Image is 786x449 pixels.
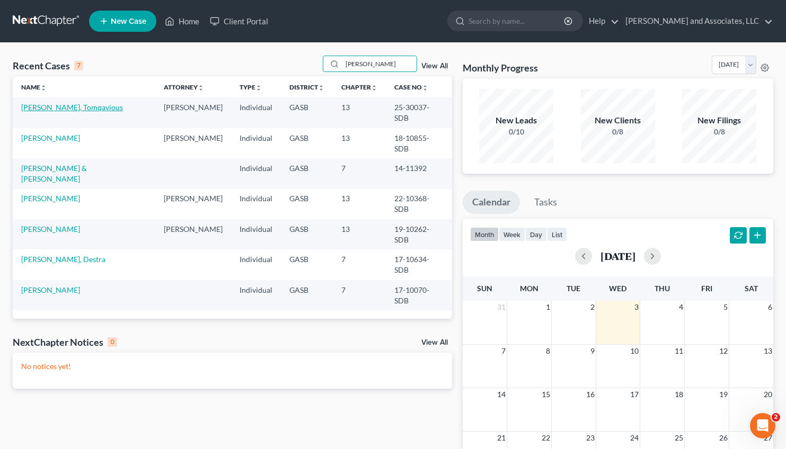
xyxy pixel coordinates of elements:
[589,345,596,357] span: 9
[40,85,47,91] i: unfold_more
[21,194,80,203] a: [PERSON_NAME]
[160,12,205,31] a: Home
[333,97,386,128] td: 13
[500,345,507,357] span: 7
[545,301,551,313] span: 1
[386,128,452,158] td: 18-10855-SDB
[164,83,204,91] a: Attorneyunfold_more
[231,189,281,219] td: Individual
[371,85,377,91] i: unfold_more
[281,249,333,280] td: GASB
[333,280,386,310] td: 7
[281,189,333,219] td: GASB
[585,388,596,401] span: 16
[674,345,684,357] span: 11
[386,280,452,310] td: 17-10070-SDB
[463,191,520,214] a: Calendar
[701,284,712,293] span: Fri
[421,339,448,346] a: View All
[240,83,262,91] a: Typeunfold_more
[763,345,773,357] span: 13
[333,158,386,188] td: 7
[469,11,566,31] input: Search by name...
[111,17,146,25] span: New Case
[155,219,231,249] td: [PERSON_NAME]
[281,97,333,128] td: GASB
[205,12,273,31] a: Client Portal
[422,85,428,91] i: unfold_more
[386,158,452,188] td: 14-11392
[718,432,729,444] span: 26
[745,284,758,293] span: Sat
[155,189,231,219] td: [PERSON_NAME]
[281,219,333,249] td: GASB
[718,345,729,357] span: 12
[231,158,281,188] td: Individual
[674,432,684,444] span: 25
[496,432,507,444] span: 21
[341,83,377,91] a: Chapterunfold_more
[772,413,780,421] span: 2
[74,61,83,70] div: 7
[545,345,551,357] span: 8
[655,284,670,293] span: Thu
[231,97,281,128] td: Individual
[525,191,567,214] a: Tasks
[633,301,640,313] span: 3
[479,127,553,137] div: 0/10
[21,103,123,112] a: [PERSON_NAME], Tomqavious
[231,219,281,249] td: Individual
[333,249,386,280] td: 7
[281,158,333,188] td: GASB
[520,284,538,293] span: Mon
[620,12,773,31] a: [PERSON_NAME] and Associates, LLC
[333,219,386,249] td: 13
[463,61,538,74] h3: Monthly Progress
[541,432,551,444] span: 22
[421,62,448,70] a: View All
[682,127,756,137] div: 0/8
[674,388,684,401] span: 18
[567,284,580,293] span: Tue
[678,301,684,313] span: 4
[231,280,281,310] td: Individual
[21,361,444,372] p: No notices yet!
[281,280,333,310] td: GASB
[547,227,567,241] button: list
[386,249,452,280] td: 17-10634-SDB
[333,128,386,158] td: 13
[231,249,281,280] td: Individual
[496,301,507,313] span: 31
[289,83,324,91] a: Districtunfold_more
[541,388,551,401] span: 15
[470,227,499,241] button: month
[318,85,324,91] i: unfold_more
[629,432,640,444] span: 24
[198,85,204,91] i: unfold_more
[13,59,83,72] div: Recent Cases
[479,114,553,127] div: New Leads
[629,388,640,401] span: 17
[525,227,547,241] button: day
[600,250,635,262] h2: [DATE]
[767,301,773,313] span: 6
[281,128,333,158] td: GASB
[496,388,507,401] span: 14
[108,337,117,347] div: 0
[750,413,775,438] iframe: Intercom live chat
[581,114,655,127] div: New Clients
[629,345,640,357] span: 10
[581,127,655,137] div: 0/8
[584,12,619,31] a: Help
[21,224,80,234] a: [PERSON_NAME]
[718,388,729,401] span: 19
[386,189,452,219] td: 22-10368-SDB
[477,284,492,293] span: Sun
[21,83,47,91] a: Nameunfold_more
[722,301,729,313] span: 5
[342,56,417,71] input: Search by name...
[394,83,428,91] a: Case Nounfold_more
[386,219,452,249] td: 19-10262-SDB
[682,114,756,127] div: New Filings
[386,97,452,128] td: 25-30037-SDB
